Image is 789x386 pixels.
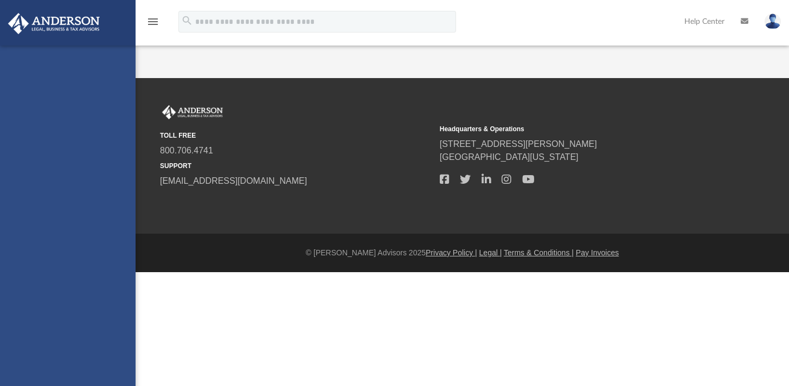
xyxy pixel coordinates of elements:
small: Headquarters & Operations [440,124,712,134]
a: [EMAIL_ADDRESS][DOMAIN_NAME] [160,176,307,185]
a: [GEOGRAPHIC_DATA][US_STATE] [440,152,579,162]
a: 800.706.4741 [160,146,213,155]
img: User Pic [765,14,781,29]
a: Pay Invoices [576,248,619,257]
img: Anderson Advisors Platinum Portal [160,105,225,119]
i: search [181,15,193,27]
img: Anderson Advisors Platinum Portal [5,13,103,34]
div: © [PERSON_NAME] Advisors 2025 [136,247,789,259]
a: Privacy Policy | [426,248,477,257]
a: menu [146,21,159,28]
a: Legal | [479,248,502,257]
i: menu [146,15,159,28]
a: Terms & Conditions | [504,248,574,257]
small: SUPPORT [160,161,432,171]
a: [STREET_ADDRESS][PERSON_NAME] [440,139,597,149]
small: TOLL FREE [160,131,432,140]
